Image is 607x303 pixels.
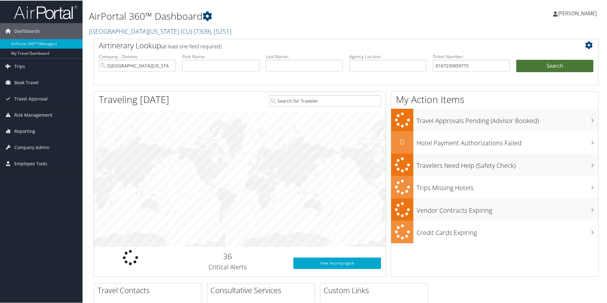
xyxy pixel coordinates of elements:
span: Dashboards [14,23,40,38]
span: Book Travel [14,74,39,90]
label: Company - Division: [99,53,176,59]
span: , [ 5251 ] [211,26,231,35]
h1: My Action Items [391,92,598,106]
h2: 0 [391,136,413,147]
span: Risk Management [14,107,52,122]
h3: Travelers Need Help (Safety Check) [417,157,598,169]
h3: Vendor Contracts Expiring [417,202,598,214]
span: [PERSON_NAME] [557,9,597,16]
span: Trips [14,58,25,74]
a: [PERSON_NAME] [553,3,603,22]
h2: 36 [172,250,284,261]
span: Employee Tools [14,155,47,171]
input: Search for Traveler [269,94,381,106]
h3: Travel Approvals Pending (Advisor Booked) [417,113,598,125]
a: Vendor Contracts Expiring [391,198,598,220]
h2: Travel Contacts [97,284,202,295]
h3: Hotel Payment Authorizations Failed [417,135,598,147]
h3: Critical Alerts [172,262,284,271]
h3: Trips Missing Hotels [417,180,598,192]
a: [GEOGRAPHIC_DATA][US_STATE] (CU) [89,26,231,35]
h2: Custom Links [324,284,428,295]
span: Reporting [14,123,35,139]
label: Agency Locator: [349,53,426,59]
a: Credit Cards Expiring [391,220,598,243]
a: Travelers Need Help (Safety Check) [391,153,598,176]
span: Company Admin [14,139,50,155]
h1: Traveling [DATE] [99,92,169,106]
a: Trips Missing Hotels [391,175,598,198]
img: airportal-logo.png [14,4,77,19]
h2: Airtinerary Lookup [99,39,551,50]
a: View SecurityLogic® [293,257,381,268]
h2: Consultative Services [210,284,315,295]
span: ( 7309 ) [194,26,211,35]
button: Search [516,59,593,72]
span: (at least one field required) [161,42,222,49]
label: Ticket Number: [433,53,510,59]
label: First Name: [182,53,259,59]
a: Travel Approvals Pending (Advisor Booked) [391,108,598,131]
a: 0Hotel Payment Authorizations Failed [391,131,598,153]
h3: Credit Cards Expiring [417,224,598,237]
h1: AirPortal 360™ Dashboard [89,9,432,22]
span: Travel Approval [14,90,48,106]
label: Last Name: [266,53,343,59]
